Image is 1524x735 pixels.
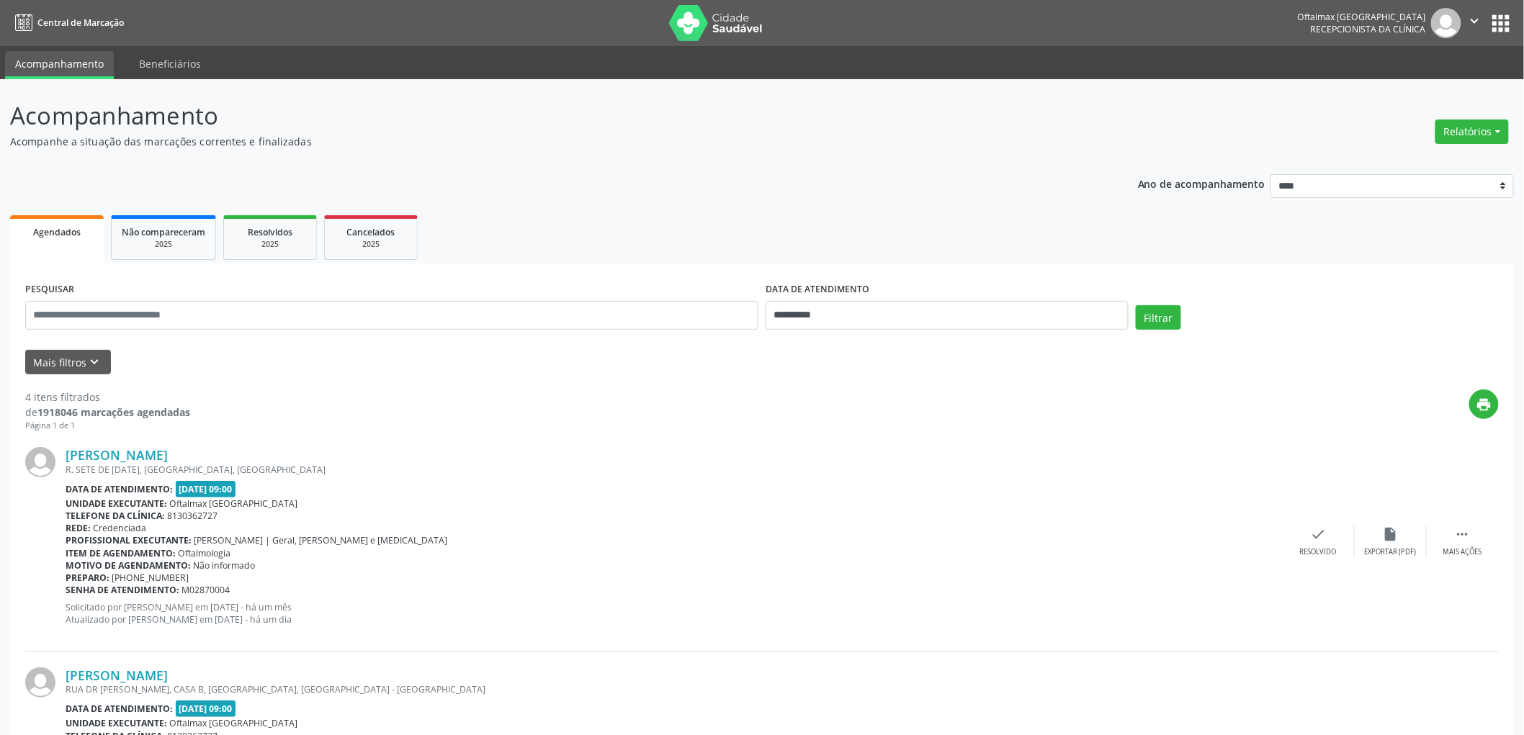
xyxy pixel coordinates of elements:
span: [DATE] 09:00 [176,700,236,717]
p: Acompanhamento [10,98,1063,134]
button: Filtrar [1136,305,1181,330]
div: 2025 [335,239,407,250]
span: 8130362727 [168,510,218,522]
button: Relatórios [1435,120,1509,144]
span: Oftalmax [GEOGRAPHIC_DATA] [170,717,298,729]
strong: 1918046 marcações agendadas [37,405,190,419]
span: Não informado [194,559,256,572]
i:  [1467,13,1483,29]
b: Data de atendimento: [66,703,173,715]
div: R. SETE DE [DATE], [GEOGRAPHIC_DATA], [GEOGRAPHIC_DATA] [66,464,1283,476]
i: insert_drive_file [1383,526,1399,542]
a: Central de Marcação [10,11,124,35]
span: M02870004 [182,584,230,596]
div: Resolvido [1300,547,1337,557]
span: [PHONE_NUMBER] [112,572,189,584]
div: 4 itens filtrados [25,389,190,405]
span: Oftalmologia [179,547,231,559]
b: Motivo de agendamento: [66,559,191,572]
span: Central de Marcação [37,17,124,29]
a: Beneficiários [129,51,211,76]
b: Senha de atendimento: [66,584,179,596]
div: Oftalmax [GEOGRAPHIC_DATA] [1298,11,1426,23]
span: Cancelados [347,226,395,238]
div: Exportar (PDF) [1365,547,1417,557]
span: [DATE] 09:00 [176,481,236,497]
span: [PERSON_NAME] | Geral, [PERSON_NAME] e [MEDICAL_DATA] [194,534,448,546]
button: apps [1489,11,1514,36]
b: Item de agendamento: [66,547,176,559]
a: [PERSON_NAME] [66,667,168,683]
div: 2025 [234,239,306,250]
i: print [1476,397,1492,412]
img: img [25,447,55,477]
span: Recepcionista da clínica [1311,23,1426,35]
b: Unidade executante: [66,717,167,729]
b: Preparo: [66,572,109,584]
p: Ano de acompanhamento [1138,174,1265,192]
label: DATA DE ATENDIMENTO [766,279,869,301]
div: 2025 [122,239,205,250]
img: img [1431,8,1461,38]
a: [PERSON_NAME] [66,447,168,463]
i: keyboard_arrow_down [87,354,103,370]
p: Acompanhe a situação das marcações correntes e finalizadas [10,134,1063,149]
span: Credenciada [94,522,147,534]
button:  [1461,8,1489,38]
i: check [1311,526,1327,542]
b: Data de atendimento: [66,483,173,495]
span: Não compareceram [122,226,205,238]
b: Rede: [66,522,91,534]
span: Agendados [33,226,81,238]
a: Acompanhamento [5,51,114,79]
div: de [25,405,190,420]
div: Mais ações [1443,547,1482,557]
label: PESQUISAR [25,279,74,301]
button: print [1469,389,1499,419]
i:  [1455,526,1471,542]
img: img [25,667,55,698]
p: Solicitado por [PERSON_NAME] em [DATE] - há um mês Atualizado por [PERSON_NAME] em [DATE] - há um... [66,601,1283,626]
b: Unidade executante: [66,497,167,510]
span: Oftalmax [GEOGRAPHIC_DATA] [170,497,298,510]
button: Mais filtroskeyboard_arrow_down [25,350,111,375]
b: Telefone da clínica: [66,510,165,522]
span: Resolvidos [248,226,292,238]
div: Página 1 de 1 [25,420,190,432]
div: RUA DR [PERSON_NAME], CASA B, [GEOGRAPHIC_DATA], [GEOGRAPHIC_DATA] - [GEOGRAPHIC_DATA] [66,683,1283,695]
b: Profissional executante: [66,534,192,546]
